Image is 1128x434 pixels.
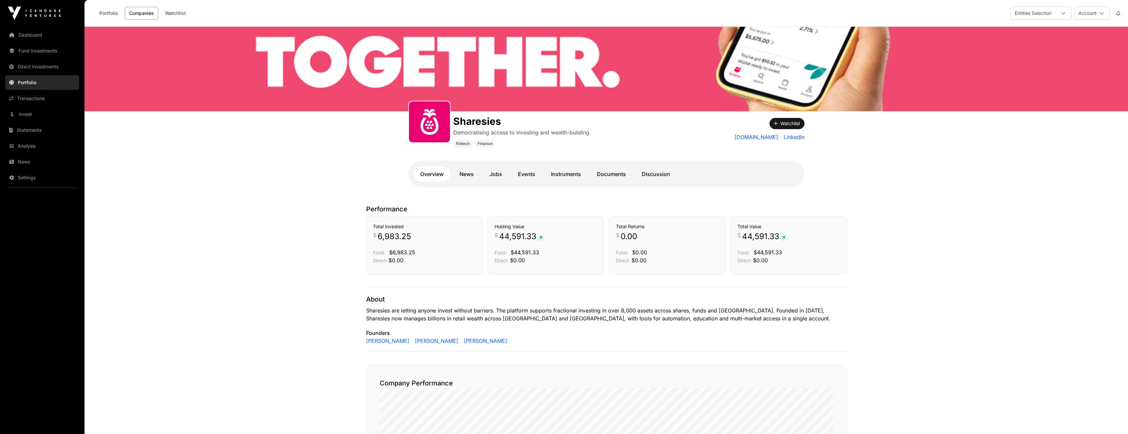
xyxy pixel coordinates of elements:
[1095,402,1128,434] iframe: Chat Widget
[5,155,79,169] a: News
[495,258,509,263] span: Direct:
[366,295,847,304] p: About
[510,257,525,264] span: $0.00
[590,166,632,182] a: Documents
[453,166,480,182] a: News
[544,166,588,182] a: Instruments
[125,7,158,19] a: Companies
[389,249,415,256] span: $6,983.25
[511,166,542,182] a: Events
[483,166,509,182] a: Jobs
[380,379,833,388] h2: Company Performance
[5,28,79,42] a: Dashboard
[495,250,507,255] span: Fund:
[495,231,498,239] span: $
[616,258,630,263] span: Direct:
[389,257,403,264] span: $0.00
[499,231,545,242] span: 44,591.33
[412,337,459,345] a: [PERSON_NAME]
[735,133,778,141] a: [DOMAIN_NAME]
[366,307,847,322] p: Sharesies are letting anyone invest without barriers. The platform supports fractional investing ...
[635,166,677,182] a: Discussion
[8,7,61,20] img: Icehouse Ventures Logo
[373,250,385,255] span: Fund:
[737,231,741,239] span: $
[511,249,539,256] span: $44,591.33
[1074,7,1110,20] button: Account
[373,231,376,239] span: $
[769,118,804,129] button: Watchlist
[754,249,782,256] span: $44,591.33
[5,107,79,122] a: Invest
[378,231,411,242] span: 6,983.25
[621,231,637,242] span: 0.00
[616,231,619,239] span: $
[456,141,470,146] span: Fintech
[632,257,646,264] span: $0.00
[5,44,79,58] a: Fund Investments
[753,257,768,264] span: $0.00
[414,166,450,182] a: Overview
[366,337,410,345] a: [PERSON_NAME]
[632,249,647,256] span: $0.00
[5,91,79,106] a: Transactions
[366,204,847,214] p: Performance
[5,59,79,74] a: Direct Investments
[5,75,79,90] a: Portfolio
[95,7,122,19] a: Portfolio
[461,337,507,345] a: [PERSON_NAME]
[781,133,804,141] a: LinkedIn
[616,250,628,255] span: Fund:
[737,250,750,255] span: Fund:
[742,231,788,242] span: 44,591.33
[5,170,79,185] a: Settings
[453,115,591,127] h1: Sharesies
[5,139,79,153] a: Analysis
[366,329,847,337] p: Founders
[737,223,840,230] h3: Total Value
[85,27,1128,111] img: Sharesies
[412,104,447,140] img: sharesies_logo.jpeg
[616,223,718,230] h3: Total Returns
[161,7,190,19] a: Watchlist
[453,128,591,136] p: Democratising access to investing and wealth-building.
[373,223,475,230] h3: Total Invested
[414,166,799,182] nav: Tabs
[495,223,597,230] h3: Holding Value
[1011,7,1055,19] div: Entities Selection
[5,123,79,137] a: Statements
[478,141,493,146] span: Finance
[737,258,752,263] span: Direct:
[373,258,387,263] span: Direct:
